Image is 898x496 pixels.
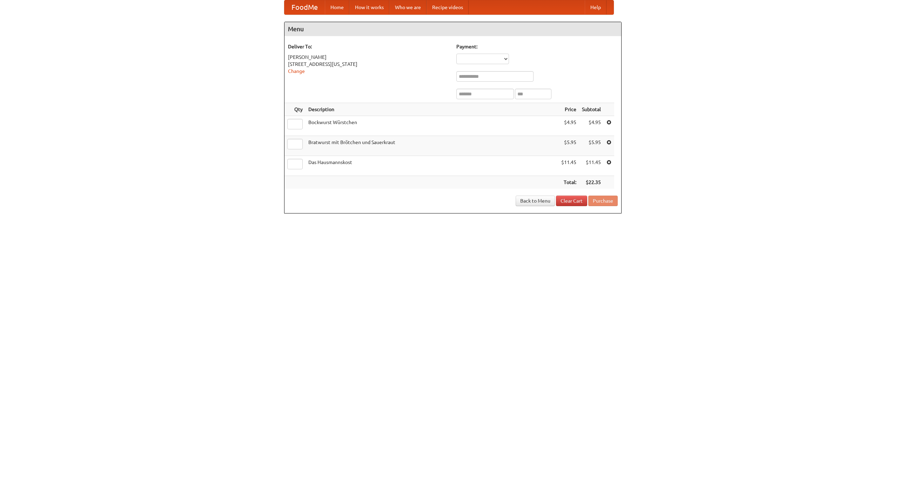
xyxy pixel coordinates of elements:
[288,43,449,50] h5: Deliver To:
[288,68,305,74] a: Change
[579,116,604,136] td: $4.95
[427,0,469,14] a: Recipe videos
[558,116,579,136] td: $4.95
[579,103,604,116] th: Subtotal
[306,103,558,116] th: Description
[585,0,607,14] a: Help
[558,176,579,189] th: Total:
[306,116,558,136] td: Bockwurst Würstchen
[588,196,618,206] button: Purchase
[284,22,621,36] h4: Menu
[284,0,325,14] a: FoodMe
[325,0,349,14] a: Home
[579,176,604,189] th: $22.35
[558,136,579,156] td: $5.95
[556,196,587,206] a: Clear Cart
[389,0,427,14] a: Who we are
[288,54,449,61] div: [PERSON_NAME]
[288,61,449,68] div: [STREET_ADDRESS][US_STATE]
[456,43,618,50] h5: Payment:
[516,196,555,206] a: Back to Menu
[558,103,579,116] th: Price
[306,156,558,176] td: Das Hausmannskost
[579,156,604,176] td: $11.45
[579,136,604,156] td: $5.95
[284,103,306,116] th: Qty
[558,156,579,176] td: $11.45
[306,136,558,156] td: Bratwurst mit Brötchen und Sauerkraut
[349,0,389,14] a: How it works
